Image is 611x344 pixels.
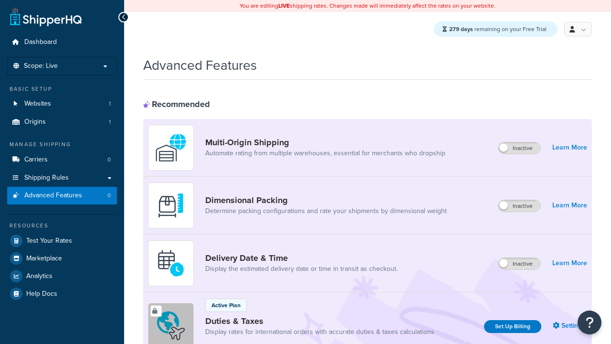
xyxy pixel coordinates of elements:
div: Basic Setup [7,85,117,93]
a: Origins1 [7,113,117,131]
span: 1 [109,100,111,108]
a: Learn More [552,199,587,212]
a: Carriers0 [7,151,117,169]
a: Multi-Origin Shipping [205,137,445,148]
span: remaining on your Free Trial [449,25,547,33]
a: Dimensional Packing [205,195,447,205]
span: Origins [24,118,46,126]
strong: 279 days [449,25,473,33]
a: Duties & Taxes [205,316,434,326]
label: Inactive [498,142,540,154]
a: Websites1 [7,95,117,113]
li: Advanced Features [7,187,117,204]
a: Display rates for international orders with accurate duties & taxes calculations [205,327,434,337]
a: Test Your Rates [7,232,117,249]
div: Recommended [143,99,210,109]
li: Websites [7,95,117,113]
a: Settings [553,319,587,333]
img: DTVBYsAAAAAASUVORK5CYII= [154,189,188,222]
a: Marketplace [7,250,117,267]
a: Automate rating from multiple warehouses, essential for merchants who dropship [205,149,445,158]
span: Test Your Rates [26,237,72,245]
span: Scope: Live [24,62,58,70]
li: Origins [7,113,117,131]
a: Analytics [7,268,117,285]
div: Manage Shipping [7,140,117,149]
span: Help Docs [26,290,57,298]
a: Learn More [552,257,587,270]
label: Inactive [498,258,540,269]
p: Active Plan [211,301,241,310]
a: Shipping Rules [7,169,117,187]
b: LIVE [278,1,290,10]
li: Carriers [7,151,117,169]
span: 1 [109,118,111,126]
span: Advanced Features [24,192,82,200]
span: Marketplace [26,255,62,263]
span: 0 [107,192,111,200]
span: Dashboard [24,38,57,46]
span: 0 [107,156,111,164]
span: Analytics [26,272,53,280]
span: Carriers [24,156,48,164]
span: Websites [24,100,51,108]
span: Shipping Rules [24,174,69,182]
a: Dashboard [7,33,117,51]
div: Resources [7,222,117,230]
a: Display the estimated delivery date or time in transit as checkout. [205,264,398,274]
a: Set Up Billing [484,320,541,333]
label: Inactive [498,200,540,212]
a: Delivery Date & Time [205,253,398,263]
img: gfkeb5ejjkALwAAAABJRU5ErkJggg== [154,247,188,280]
a: Learn More [552,141,587,154]
a: Help Docs [7,285,117,302]
img: WatD5o0RtDAAAAAElFTkSuQmCC [154,131,188,164]
h1: Advanced Features [143,56,257,75]
a: Determine packing configurations and rate your shipments by dimensional weight [205,206,447,216]
button: Open Resource Center [578,311,601,334]
a: Advanced Features0 [7,187,117,204]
